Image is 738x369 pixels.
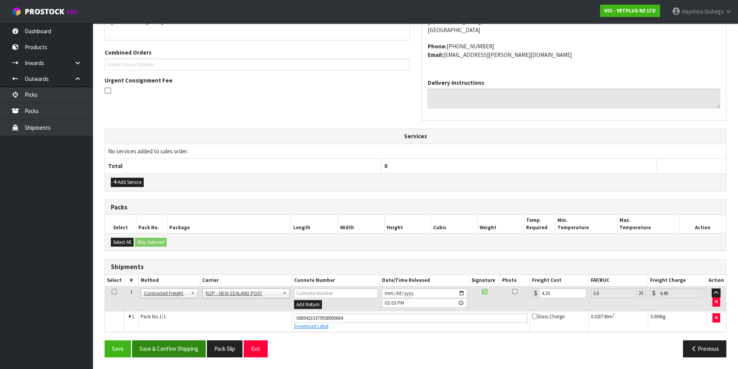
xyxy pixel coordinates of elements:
th: Photo [500,275,530,286]
address: [PHONE_NUMBER] [EMAIL_ADDRESS][PERSON_NAME][DOMAIN_NAME] [428,42,721,59]
span: NZP - NEW ZEALAND POST [206,289,279,298]
span: Hayrinna [682,8,703,15]
th: Signature [469,275,500,286]
th: Width [338,215,384,233]
a: Download Label [294,323,329,330]
th: FAF/RUC [588,275,648,286]
strong: V01 - VETPLUS NZ LTD [604,7,656,14]
span: ProStock [25,7,64,17]
th: Height [384,215,431,233]
span: 1 [130,288,132,295]
strong: phone [428,43,447,50]
th: Max. Temperature [617,215,679,233]
th: Freight Charge [648,275,706,286]
th: Min. Temperature [555,215,617,233]
td: No services added to sales order. [105,144,726,158]
button: Ship Selected [135,238,167,247]
label: Delivery Instructions [428,79,484,87]
th: # [124,275,139,286]
th: Select [105,215,136,233]
td: Pack No. [139,311,292,332]
input: Connote Number [294,313,528,323]
button: Exit [244,340,268,357]
th: Select [105,275,124,286]
button: Save & Confirm Shipping [132,340,206,357]
small: WMS [66,9,78,16]
td: m [588,311,648,332]
button: Select All [111,238,134,247]
th: Method [139,275,200,286]
td: kg [648,311,706,332]
th: Cubic [431,215,478,233]
th: Action [680,215,726,233]
span: 1/1 [159,313,166,320]
button: Add Return [294,300,322,309]
th: Action [706,275,726,286]
strong: email [428,51,443,58]
th: Services [105,129,726,144]
th: Freight Cost [530,275,588,286]
span: 3.000 [650,313,661,320]
th: Temp. Required [524,215,555,233]
input: Connote Number [294,288,378,298]
span: 1 [132,313,134,320]
th: Pack No. [136,215,167,233]
img: cube-alt.png [12,7,21,16]
label: Urgent Consignment Fee [105,76,172,84]
th: Date/Time Released [380,275,469,286]
span: 0 [384,162,387,170]
th: Length [291,215,338,233]
sup: 3 [612,312,614,318]
button: Add Service [111,178,144,187]
span: Siuhega [704,8,724,15]
input: Freight Cost [539,288,586,298]
label: Combined Orders [105,48,151,57]
a: V01 - VETPLUS NZ LTD [600,5,660,17]
th: Package [167,215,291,233]
span: 0.020736 [591,313,608,320]
button: Previous [683,340,726,357]
button: Save [105,340,131,357]
input: Freight Adjustment [591,288,637,298]
th: Weight [478,215,524,233]
th: Connote Number [292,275,380,286]
h3: Packs [111,204,720,211]
th: Carrier [200,275,292,286]
h3: Shipments [111,263,720,271]
span: Glass Charge [532,313,564,320]
input: Freight Charge [657,288,704,298]
th: Total [105,159,381,173]
span: Contracted Freight [144,289,188,298]
button: Pack Slip [207,340,243,357]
